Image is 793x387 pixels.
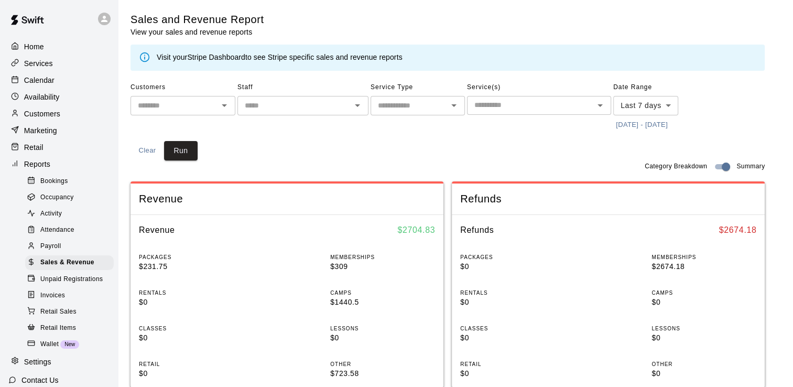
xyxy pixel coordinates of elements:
[8,139,110,155] div: Retail
[25,336,118,352] a: WalletNew
[157,52,403,63] div: Visit your to see Stripe specific sales and revenue reports
[139,325,244,332] p: CLASSES
[645,162,707,172] span: Category Breakdown
[25,222,118,239] a: Attendance
[8,156,110,172] a: Reports
[25,207,114,221] div: Activity
[40,192,74,203] span: Occupancy
[8,72,110,88] div: Calendar
[139,368,244,379] p: $0
[25,173,118,189] a: Bookings
[21,375,59,385] p: Contact Us
[330,332,435,343] p: $0
[447,98,461,113] button: Open
[350,98,365,113] button: Open
[25,304,118,320] a: Retail Sales
[25,288,114,303] div: Invoices
[139,360,244,368] p: RETAIL
[24,159,50,169] p: Reports
[25,320,118,336] a: Retail Items
[8,106,110,122] a: Customers
[460,332,565,343] p: $0
[187,53,245,61] a: Stripe Dashboard
[330,261,435,272] p: $309
[25,239,114,254] div: Payroll
[460,368,565,379] p: $0
[40,257,94,268] span: Sales & Revenue
[25,206,118,222] a: Activity
[25,190,114,205] div: Occupancy
[460,223,494,237] h6: Refunds
[460,289,565,297] p: RENTALS
[139,297,244,308] p: $0
[651,297,756,308] p: $0
[613,79,705,96] span: Date Range
[8,123,110,138] a: Marketing
[40,307,77,317] span: Retail Sales
[736,162,765,172] span: Summary
[651,253,756,261] p: MEMBERSHIPS
[24,125,57,136] p: Marketing
[651,325,756,332] p: LESSONS
[397,223,435,237] h6: $ 2704.83
[24,41,44,52] p: Home
[719,223,757,237] h6: $ 2674.18
[164,141,198,160] button: Run
[24,92,60,102] p: Availability
[371,79,465,96] span: Service Type
[460,325,565,332] p: CLASSES
[24,109,60,119] p: Customers
[330,253,435,261] p: MEMBERSHIPS
[330,289,435,297] p: CAMPS
[651,332,756,343] p: $0
[460,297,565,308] p: $0
[24,75,55,85] p: Calendar
[60,341,79,347] span: New
[8,89,110,105] a: Availability
[24,142,44,153] p: Retail
[613,117,670,133] button: [DATE] - [DATE]
[330,325,435,332] p: LESSONS
[25,305,114,319] div: Retail Sales
[139,192,435,206] span: Revenue
[8,39,110,55] a: Home
[25,287,118,304] a: Invoices
[139,253,244,261] p: PACKAGES
[25,223,114,238] div: Attendance
[613,96,678,115] div: Last 7 days
[25,337,114,352] div: WalletNew
[651,368,756,379] p: $0
[467,79,611,96] span: Service(s)
[330,368,435,379] p: $723.58
[25,272,114,287] div: Unpaid Registrations
[8,354,110,370] a: Settings
[131,13,264,27] h5: Sales and Revenue Report
[131,27,264,37] p: View your sales and revenue reports
[40,323,76,334] span: Retail Items
[40,274,103,285] span: Unpaid Registrations
[25,255,114,270] div: Sales & Revenue
[25,239,118,255] a: Payroll
[40,339,59,350] span: Wallet
[651,261,756,272] p: $2674.18
[25,271,118,287] a: Unpaid Registrations
[24,357,51,367] p: Settings
[40,176,68,187] span: Bookings
[25,321,114,336] div: Retail Items
[40,241,61,252] span: Payroll
[40,225,74,235] span: Attendance
[8,56,110,71] a: Services
[460,192,756,206] span: Refunds
[330,360,435,368] p: OTHER
[131,79,235,96] span: Customers
[460,253,565,261] p: PACKAGES
[25,255,118,271] a: Sales & Revenue
[25,174,114,189] div: Bookings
